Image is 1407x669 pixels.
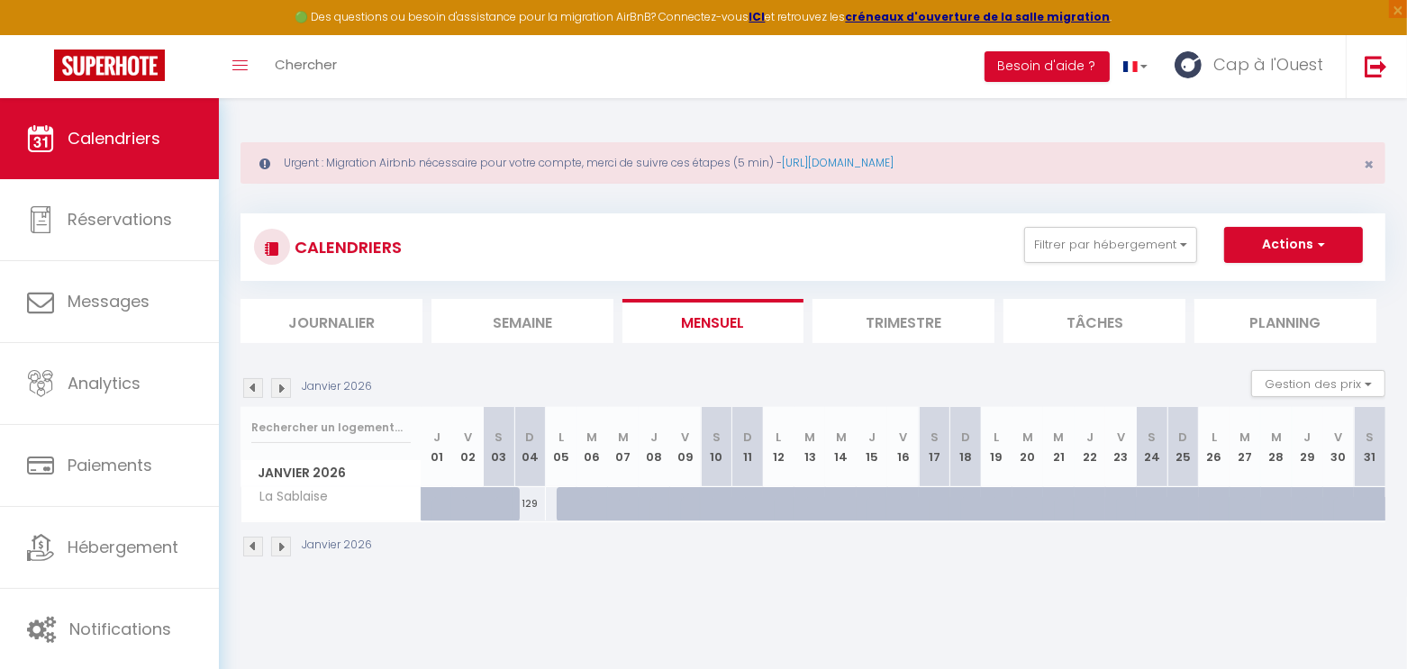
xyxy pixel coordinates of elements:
div: 129 [514,487,546,520]
span: Réservations [68,208,172,231]
th: 13 [794,407,826,487]
abbr: M [804,429,815,446]
th: 18 [950,407,982,487]
th: 19 [981,407,1012,487]
th: 07 [608,407,640,487]
abbr: V [1335,429,1343,446]
abbr: D [743,429,752,446]
span: Calendriers [68,127,160,149]
th: 23 [1105,407,1137,487]
th: 11 [732,407,764,487]
th: 01 [422,407,453,487]
p: Janvier 2026 [302,537,372,554]
span: Cap à l'Ouest [1213,53,1323,76]
img: Super Booking [54,50,165,81]
th: 31 [1354,407,1385,487]
th: 16 [887,407,919,487]
button: Close [1364,157,1374,173]
th: 27 [1230,407,1261,487]
abbr: J [650,429,658,446]
span: La Sablaise [244,487,333,507]
span: Analytics [68,372,141,394]
li: Journalier [241,299,422,343]
th: 02 [452,407,484,487]
abbr: M [618,429,629,446]
abbr: L [994,429,999,446]
th: 12 [763,407,794,487]
div: Urgent : Migration Airbnb nécessaire pour votre compte, merci de suivre ces étapes (5 min) - [241,142,1385,184]
span: Janvier 2026 [241,460,421,486]
th: 26 [1199,407,1230,487]
abbr: V [1117,429,1125,446]
th: 21 [1043,407,1075,487]
abbr: D [961,429,970,446]
abbr: M [1022,429,1033,446]
abbr: M [586,429,597,446]
th: 06 [576,407,608,487]
th: 20 [1012,407,1044,487]
abbr: S [930,429,939,446]
abbr: M [1271,429,1282,446]
a: ICI [749,9,766,24]
th: 29 [1292,407,1323,487]
button: Filtrer par hébergement [1024,227,1197,263]
abbr: M [1240,429,1251,446]
th: 15 [857,407,888,487]
abbr: V [682,429,690,446]
a: ... Cap à l'Ouest [1161,35,1346,98]
abbr: M [836,429,847,446]
input: Rechercher un logement... [251,411,411,444]
abbr: S [1366,429,1374,446]
abbr: S [495,429,503,446]
span: Chercher [275,55,337,74]
abbr: D [1179,429,1188,446]
li: Semaine [431,299,613,343]
span: Paiements [68,454,152,476]
img: logout [1365,55,1387,77]
img: ... [1175,51,1202,78]
th: 24 [1137,407,1168,487]
abbr: J [1304,429,1312,446]
button: Ouvrir le widget de chat LiveChat [14,7,68,61]
abbr: J [433,429,440,446]
li: Mensuel [622,299,804,343]
th: 30 [1323,407,1355,487]
th: 08 [639,407,670,487]
th: 09 [670,407,702,487]
span: Notifications [69,618,171,640]
abbr: M [1053,429,1064,446]
span: Messages [68,290,150,312]
p: Janvier 2026 [302,378,372,395]
abbr: L [558,429,564,446]
abbr: L [776,429,782,446]
abbr: S [1148,429,1156,446]
button: Besoin d'aide ? [985,51,1110,82]
abbr: D [525,429,534,446]
a: Chercher [261,35,350,98]
th: 25 [1167,407,1199,487]
abbr: V [899,429,907,446]
abbr: J [868,429,876,446]
th: 05 [546,407,577,487]
span: Hébergement [68,536,178,558]
a: [URL][DOMAIN_NAME] [782,155,894,170]
li: Planning [1194,299,1376,343]
button: Actions [1224,227,1363,263]
th: 14 [825,407,857,487]
button: Gestion des prix [1251,370,1385,397]
th: 22 [1075,407,1106,487]
abbr: J [1086,429,1094,446]
a: créneaux d'ouverture de la salle migration [846,9,1111,24]
li: Tâches [1003,299,1185,343]
h3: CALENDRIERS [290,227,402,267]
th: 17 [919,407,950,487]
th: 28 [1261,407,1293,487]
abbr: V [464,429,472,446]
abbr: L [1212,429,1217,446]
th: 10 [701,407,732,487]
li: Trimestre [812,299,994,343]
th: 04 [514,407,546,487]
span: × [1364,153,1374,176]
